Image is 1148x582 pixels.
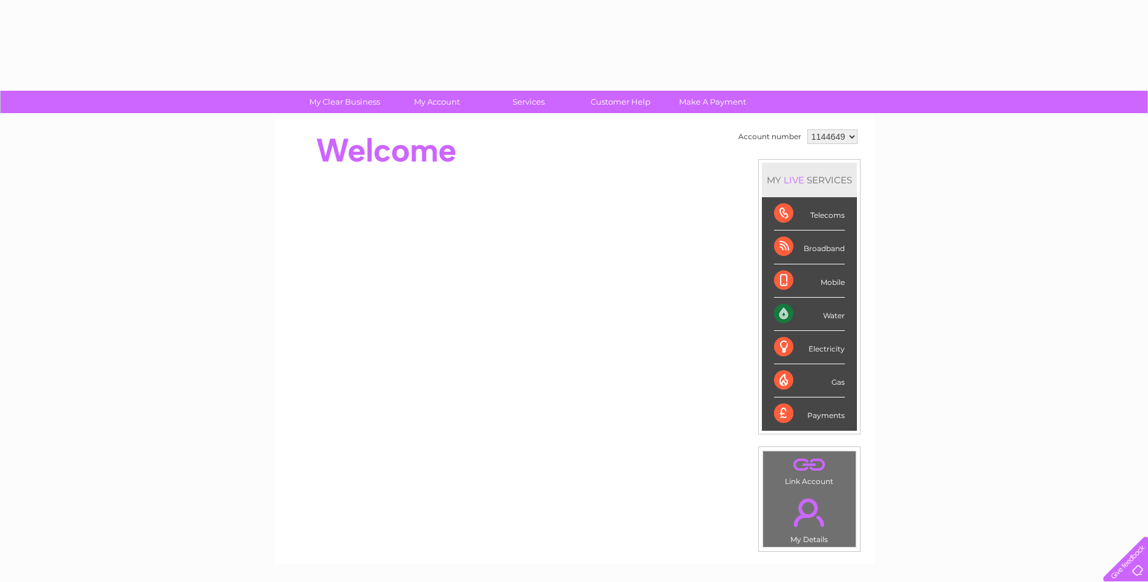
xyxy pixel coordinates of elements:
div: Payments [774,397,845,430]
div: Mobile [774,264,845,298]
a: My Account [387,91,487,113]
div: LIVE [781,174,807,186]
div: Gas [774,364,845,397]
a: Make A Payment [663,91,763,113]
a: Customer Help [571,91,671,113]
div: Electricity [774,331,845,364]
div: Water [774,298,845,331]
a: . [766,491,853,534]
a: . [766,454,853,476]
a: My Clear Business [295,91,395,113]
div: MY SERVICES [762,163,857,197]
a: Services [479,91,579,113]
div: Telecoms [774,197,845,231]
div: Broadband [774,231,845,264]
td: Link Account [763,451,856,489]
td: My Details [763,488,856,548]
td: Account number [735,126,804,147]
